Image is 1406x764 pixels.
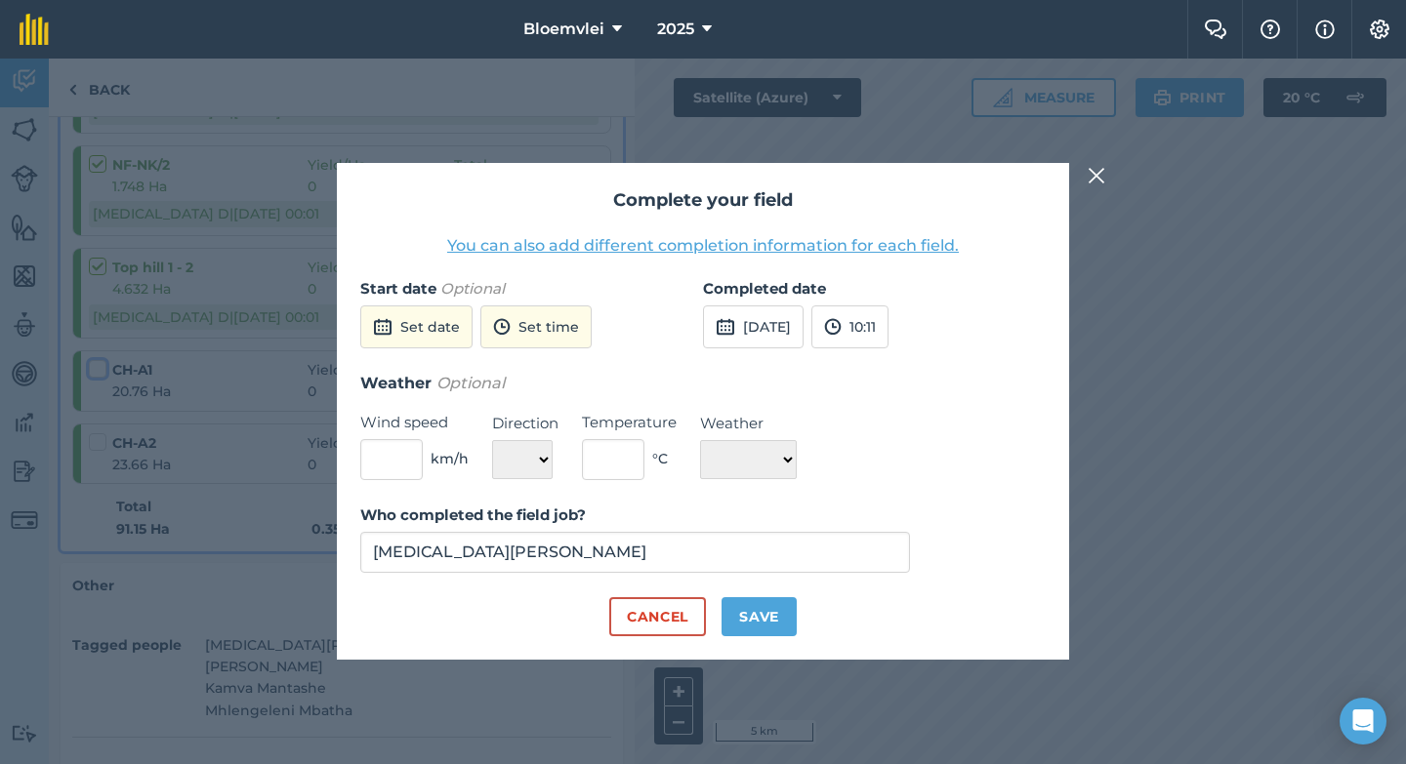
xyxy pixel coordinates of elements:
[811,305,889,348] button: 10:11
[703,305,804,348] button: [DATE]
[447,234,959,258] button: You can also add different completion information for each field.
[436,374,505,392] em: Optional
[360,411,469,434] label: Wind speed
[523,18,604,41] span: Bloemvlei
[700,412,797,435] label: Weather
[609,597,706,636] button: Cancel
[652,448,668,469] span: ° C
[582,411,677,434] label: Temperature
[431,448,469,469] span: km/h
[480,305,592,348] button: Set time
[1340,698,1386,744] div: Open Intercom Messenger
[1315,18,1335,41] img: svg+xml;base64,PHN2ZyB4bWxucz0iaHR0cDovL3d3dy53My5vcmcvMjAwMC9zdmciIHdpZHRoPSIxNyIgaGVpZ2h0PSIxNy...
[360,505,586,524] strong: Who completed the field job?
[703,279,826,298] strong: Completed date
[1204,20,1227,39] img: Two speech bubbles overlapping with the left bubble in the forefront
[360,186,1046,215] h2: Complete your field
[824,315,842,339] img: svg+xml;base64,PD94bWwgdmVyc2lvbj0iMS4wIiBlbmNvZGluZz0idXRmLTgiPz4KPCEtLSBHZW5lcmF0b3I6IEFkb2JlIE...
[1088,164,1105,187] img: svg+xml;base64,PHN2ZyB4bWxucz0iaHR0cDovL3d3dy53My5vcmcvMjAwMC9zdmciIHdpZHRoPSIyMiIgaGVpZ2h0PSIzMC...
[1368,20,1391,39] img: A cog icon
[373,315,393,339] img: svg+xml;base64,PD94bWwgdmVyc2lvbj0iMS4wIiBlbmNvZGluZz0idXRmLTgiPz4KPCEtLSBHZW5lcmF0b3I6IEFkb2JlIE...
[20,14,49,45] img: fieldmargin Logo
[360,371,1046,396] h3: Weather
[360,279,436,298] strong: Start date
[722,597,797,636] button: Save
[493,315,511,339] img: svg+xml;base64,PD94bWwgdmVyc2lvbj0iMS4wIiBlbmNvZGluZz0idXRmLTgiPz4KPCEtLSBHZW5lcmF0b3I6IEFkb2JlIE...
[1259,20,1282,39] img: A question mark icon
[440,279,505,298] em: Optional
[716,315,735,339] img: svg+xml;base64,PD94bWwgdmVyc2lvbj0iMS4wIiBlbmNvZGluZz0idXRmLTgiPz4KPCEtLSBHZW5lcmF0b3I6IEFkb2JlIE...
[657,18,694,41] span: 2025
[360,305,473,348] button: Set date
[492,412,558,435] label: Direction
